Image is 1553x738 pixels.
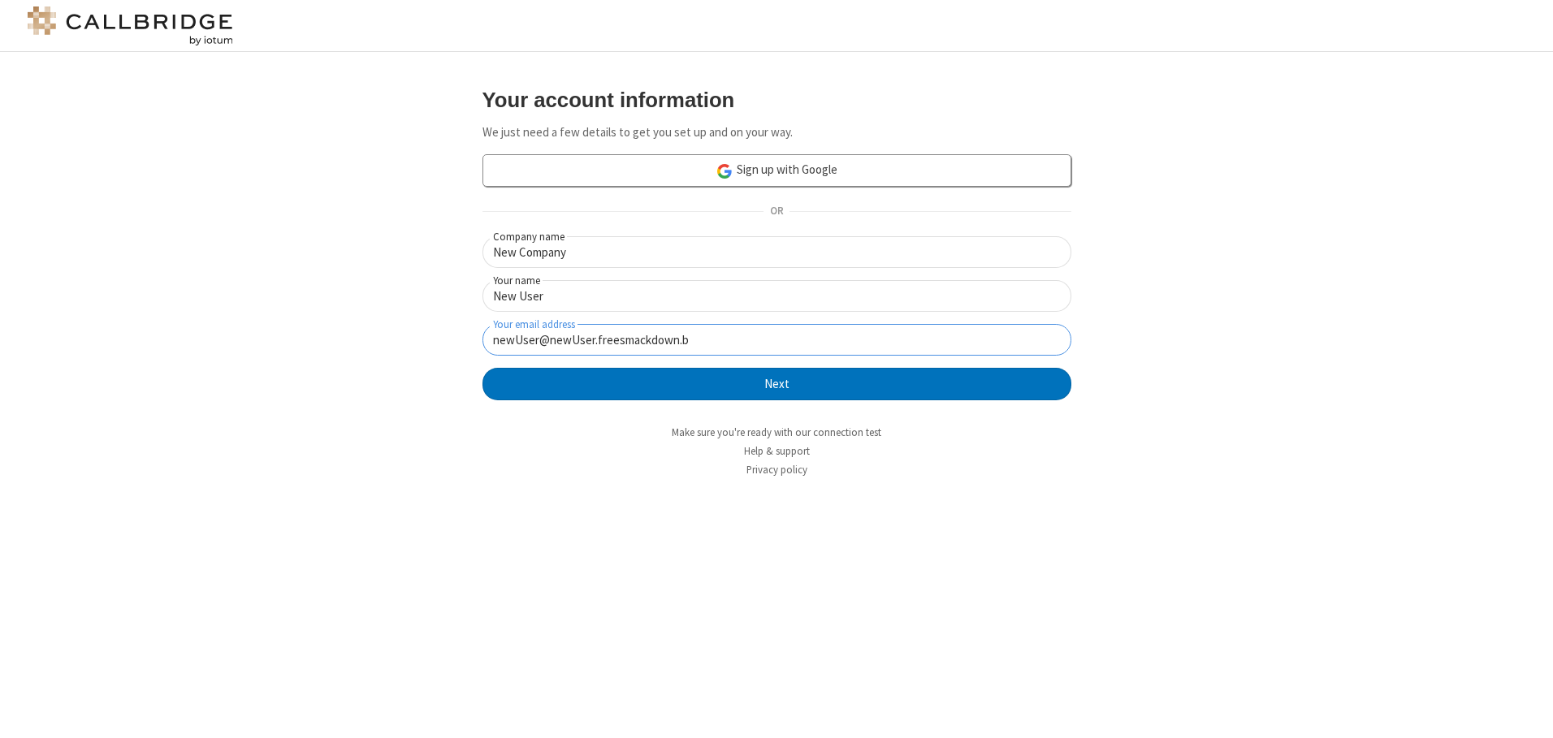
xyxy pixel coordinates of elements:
[716,162,733,180] img: google-icon.png
[482,123,1071,142] p: We just need a few details to get you set up and on your way.
[482,368,1071,400] button: Next
[744,444,810,458] a: Help & support
[764,201,789,223] span: OR
[482,324,1071,356] input: Your email address
[24,6,236,45] img: logo@2x.png
[482,88,1071,111] h3: Your account information
[746,463,807,477] a: Privacy policy
[482,154,1071,187] a: Sign up with Google
[482,280,1071,312] input: Your name
[672,425,881,439] a: Make sure you're ready with our connection test
[482,236,1071,268] input: Company name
